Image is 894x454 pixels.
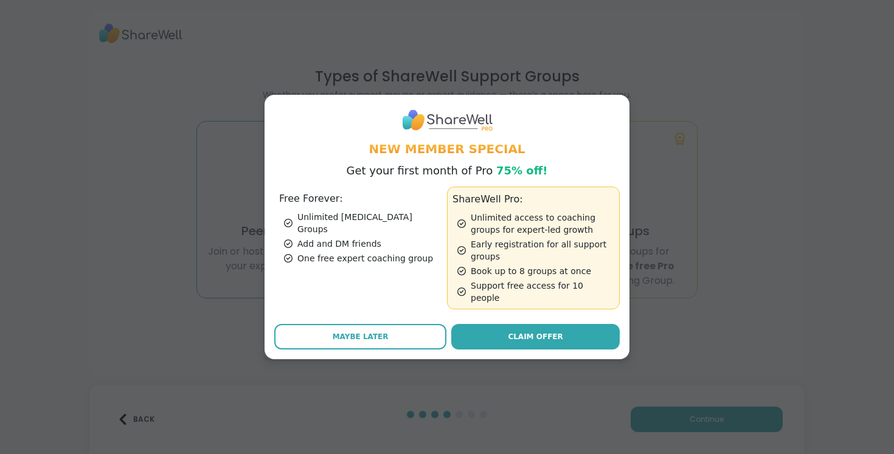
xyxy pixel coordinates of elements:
span: 75% off! [496,164,548,177]
div: Unlimited access to coaching groups for expert-led growth [457,212,614,236]
button: Maybe Later [274,324,446,349]
div: One free expert coaching group [284,252,442,264]
h1: New Member Special [274,140,620,157]
span: Claim Offer [508,331,563,342]
p: Get your first month of Pro [347,162,548,179]
div: Add and DM friends [284,238,442,250]
div: Book up to 8 groups at once [457,265,614,277]
img: ShareWell Logo [401,105,493,136]
a: Claim Offer [451,324,620,349]
div: Unlimited [MEDICAL_DATA] Groups [284,211,442,235]
h3: ShareWell Pro: [452,192,614,207]
div: Support free access for 10 people [457,280,614,304]
div: Early registration for all support groups [457,238,614,263]
h3: Free Forever: [279,191,442,206]
span: Maybe Later [333,331,389,342]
